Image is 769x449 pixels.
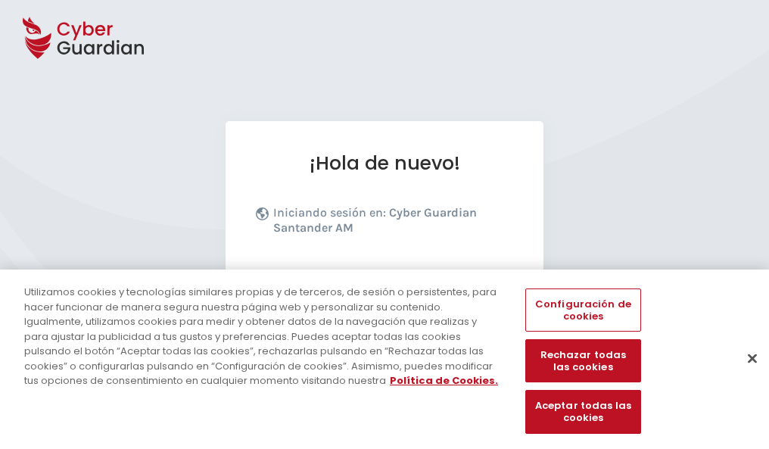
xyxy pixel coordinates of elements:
[525,340,640,383] button: Rechazar todas las cookies
[24,285,503,388] div: Utilizamos cookies y tecnologías similares propias y de terceros, de sesión o persistentes, para ...
[736,341,769,375] button: Cerrar
[525,288,640,332] button: Configuración de cookies, Abre el cuadro de diálogo del centro de preferencias.
[525,391,640,434] button: Aceptar todas las cookies
[273,205,477,235] b: Cyber Guardian Santander AM
[256,151,513,175] h1: ¡Hola de nuevo!
[390,373,498,388] a: Más información sobre su privacidad, se abre en una nueva pestaña
[273,205,509,243] p: Iniciando sesión en:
